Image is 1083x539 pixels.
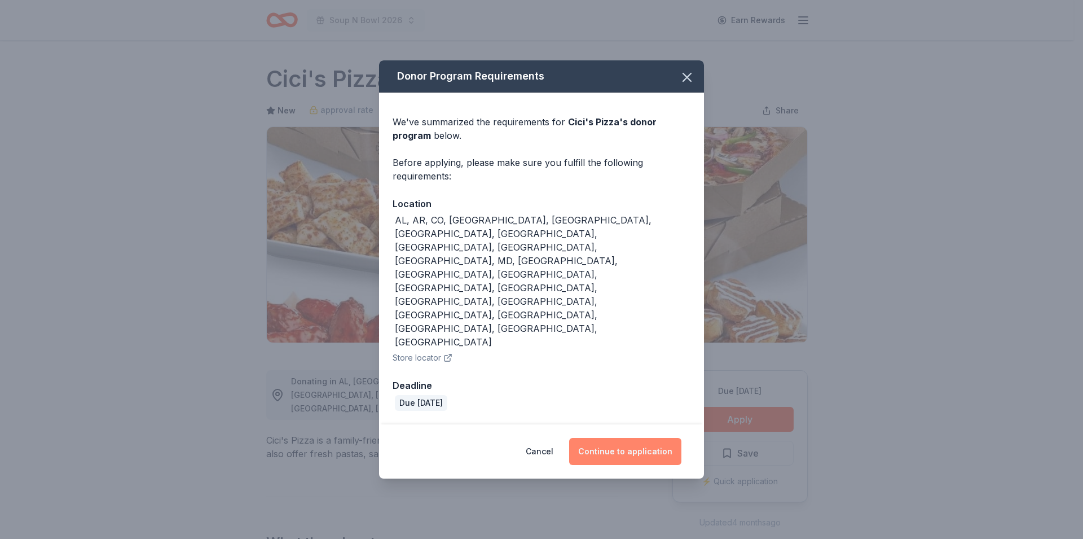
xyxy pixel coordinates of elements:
div: Before applying, please make sure you fulfill the following requirements: [393,156,690,183]
button: Cancel [526,438,553,465]
div: Donor Program Requirements [379,60,704,93]
div: Deadline [393,378,690,393]
div: Location [393,196,690,211]
button: Continue to application [569,438,681,465]
div: AL, AR, CO, [GEOGRAPHIC_DATA], [GEOGRAPHIC_DATA], [GEOGRAPHIC_DATA], [GEOGRAPHIC_DATA], [GEOGRAPH... [395,213,690,349]
button: Store locator [393,351,452,365]
div: Due [DATE] [395,395,447,411]
div: We've summarized the requirements for below. [393,115,690,142]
